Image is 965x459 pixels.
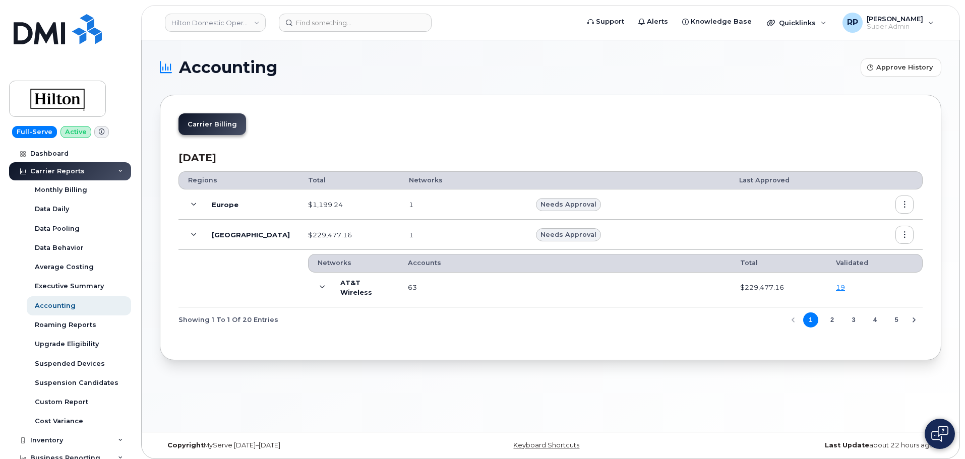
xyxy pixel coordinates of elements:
a: 19 [836,283,845,291]
div: MyServe [DATE]–[DATE] [160,441,420,449]
div: about 22 hours ago [681,441,941,449]
b: Europe [212,200,238,210]
b: AT&T Wireless [340,278,390,297]
span: Accounting [179,60,277,75]
th: Last Approved [730,171,886,189]
h3: [DATE] [178,152,923,163]
td: 1 [400,189,527,220]
th: Total [731,254,827,272]
button: Next Page [907,312,922,327]
button: Page 1 [803,312,818,327]
span: Showing 1 To 1 Of 20 Entries [178,312,278,327]
td: 1 [400,220,527,250]
td: 63 [399,273,731,303]
strong: Last Update [825,441,869,449]
button: Page 2 [824,312,839,327]
span: Approve History [876,62,933,72]
span: Needs Approval [540,200,596,209]
th: Total [299,171,400,189]
span: Needs Approval [540,230,596,239]
button: Page 4 [868,312,883,327]
a: Keyboard Shortcuts [513,441,579,449]
th: Validated [827,254,923,272]
button: Page 5 [889,312,904,327]
td: $229,477.16 [731,273,827,303]
button: Page 3 [846,312,861,327]
b: [GEOGRAPHIC_DATA] [212,230,290,240]
strong: Copyright [167,441,204,449]
th: Networks [308,254,399,272]
button: Approve History [861,58,941,77]
td: $229,477.16 [299,220,400,250]
th: Networks [400,171,527,189]
th: Accounts [399,254,731,272]
td: $1,199.24 [299,189,400,220]
img: Open chat [931,426,948,442]
th: Regions [178,171,299,189]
